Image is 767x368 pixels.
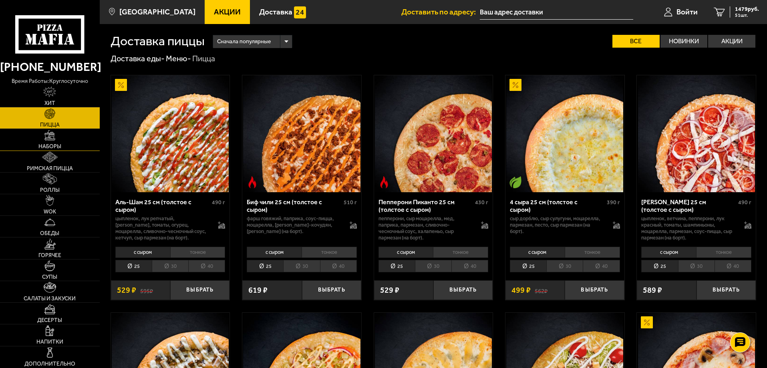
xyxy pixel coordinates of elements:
[643,286,662,294] span: 589 ₽
[115,215,210,241] p: цыпленок, лук репчатый, [PERSON_NAME], томаты, огурец, моцарелла, сливочно-чесночный соус, кетчуп...
[583,260,620,272] li: 40
[509,79,521,91] img: Акционный
[247,247,302,258] li: с сыром
[475,199,488,206] span: 430 г
[115,260,152,272] li: 25
[112,75,229,192] img: Аль-Шам 25 см (толстое с сыром)
[243,75,360,192] img: Биф чили 25 см (толстое с сыром)
[192,54,215,64] div: Пицца
[140,286,153,294] s: 595 ₽
[117,286,136,294] span: 529 ₽
[188,260,225,272] li: 40
[546,260,583,272] li: 30
[44,101,55,106] span: Хит
[119,8,195,16] span: [GEOGRAPHIC_DATA]
[510,260,546,272] li: 25
[24,296,76,302] span: Салаты и закуски
[735,13,759,18] span: 51 шт.
[115,198,210,213] div: Аль-Шам 25 см (толстое с сыром)
[217,34,271,49] span: Сначала популярные
[111,54,165,63] a: Доставка еды-
[44,209,56,215] span: WOK
[302,247,357,258] li: тонкое
[378,247,433,258] li: с сыром
[111,75,230,192] a: АкционныйАль-Шам 25 см (толстое с сыром)
[565,247,620,258] li: тонкое
[380,286,399,294] span: 529 ₽
[40,231,59,236] span: Обеды
[480,5,633,20] input: Ваш адрес доставки
[401,8,480,16] span: Доставить по адресу:
[214,8,241,16] span: Акции
[378,215,473,241] p: пепперони, сыр Моцарелла, мед, паприка, пармезан, сливочно-чесночный соус, халапеньо, сыр пармеза...
[247,198,342,213] div: Биф чили 25 см (толстое с сыром)
[535,286,548,294] s: 562 ₽
[294,6,306,18] img: 15daf4d41897b9f0e9f617042186c801.svg
[509,176,521,188] img: Вегетарианское блюдо
[378,176,390,188] img: Острое блюдо
[166,54,191,63] a: Меню-
[42,274,57,280] span: Супы
[415,260,451,272] li: 30
[511,286,531,294] span: 499 ₽
[283,260,320,272] li: 30
[170,247,225,258] li: тонкое
[212,199,225,206] span: 490 г
[735,6,759,12] span: 1479 руб.
[641,316,653,328] img: Акционный
[247,260,283,272] li: 25
[641,215,736,241] p: цыпленок, ветчина, пепперони, лук красный, томаты, шампиньоны, моцарелла, пармезан, соус-пицца, с...
[696,247,751,258] li: тонкое
[433,247,488,258] li: тонкое
[638,75,755,192] img: Петровская 25 см (толстое с сыром)
[637,75,756,192] a: Петровская 25 см (толстое с сыром)
[246,176,258,188] img: Острое блюдо
[40,187,60,193] span: Роллы
[641,260,678,272] li: 25
[248,286,268,294] span: 619 ₽
[510,198,605,213] div: 4 сыра 25 см (толстое с сыром)
[708,35,755,48] label: Акции
[510,247,565,258] li: с сыром
[242,75,361,192] a: Острое блюдоБиф чили 25 см (толстое с сыром)
[40,122,60,128] span: Пицца
[451,260,488,272] li: 40
[715,260,751,272] li: 40
[302,280,361,300] button: Выбрать
[433,280,493,300] button: Выбрать
[374,75,493,192] a: Острое блюдоПепперони Пиканто 25 см (толстое с сыром)
[506,75,623,192] img: 4 сыра 25 см (толстое с сыром)
[259,8,292,16] span: Доставка
[36,339,63,345] span: Напитки
[320,260,357,272] li: 40
[505,75,624,192] a: АкционныйВегетарианское блюдо4 сыра 25 см (толстое с сыром)
[115,247,170,258] li: с сыром
[115,79,127,91] img: Акционный
[152,260,188,272] li: 30
[37,318,62,323] span: Десерты
[378,260,415,272] li: 25
[607,199,620,206] span: 390 г
[676,8,698,16] span: Войти
[678,260,715,272] li: 30
[170,280,229,300] button: Выбрать
[38,144,61,149] span: Наборы
[247,215,342,235] p: фарш говяжий, паприка, соус-пицца, моцарелла, [PERSON_NAME]-кочудян, [PERSON_NAME] (на борт).
[738,199,751,206] span: 490 г
[660,35,708,48] label: Новинки
[510,215,605,235] p: сыр дорблю, сыр сулугуни, моцарелла, пармезан, песто, сыр пармезан (на борт).
[38,253,61,258] span: Горячее
[111,35,205,48] h1: Доставка пиццы
[27,166,73,171] span: Римская пицца
[375,75,492,192] img: Пепперони Пиканто 25 см (толстое с сыром)
[641,247,696,258] li: с сыром
[612,35,660,48] label: Все
[697,280,756,300] button: Выбрать
[565,280,624,300] button: Выбрать
[378,198,473,213] div: Пепперони Пиканто 25 см (толстое с сыром)
[24,361,75,367] span: Дополнительно
[344,199,357,206] span: 510 г
[641,198,736,213] div: [PERSON_NAME] 25 см (толстое с сыром)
